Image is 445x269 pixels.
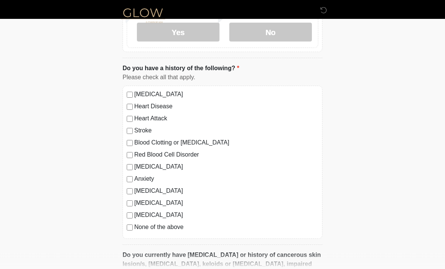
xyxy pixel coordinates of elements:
label: Heart Disease [134,102,318,111]
label: None of the above [134,223,318,232]
label: No [229,23,312,42]
input: Anxiety [127,177,133,183]
label: [MEDICAL_DATA] [134,187,318,196]
input: None of the above [127,225,133,231]
label: Red Blood Cell Disorder [134,151,318,160]
label: Heart Attack [134,114,318,123]
label: Anxiety [134,175,318,184]
label: Yes [137,23,219,42]
input: Red Blood Cell Disorder [127,152,133,158]
div: Please check all that apply. [123,73,322,82]
input: Heart Disease [127,104,133,110]
input: Stroke [127,128,133,134]
input: [MEDICAL_DATA] [127,164,133,171]
label: Do you have a history of the following? [123,64,239,73]
label: [MEDICAL_DATA] [134,163,318,172]
input: Blood Clotting or [MEDICAL_DATA] [127,140,133,146]
input: Heart Attack [127,116,133,122]
label: [MEDICAL_DATA] [134,90,318,99]
img: Glow Medical Spa Logo [115,6,171,25]
label: Stroke [134,126,318,135]
input: [MEDICAL_DATA] [127,189,133,195]
label: Blood Clotting or [MEDICAL_DATA] [134,138,318,148]
label: [MEDICAL_DATA] [134,211,318,220]
label: [MEDICAL_DATA] [134,199,318,208]
input: [MEDICAL_DATA] [127,213,133,219]
input: [MEDICAL_DATA] [127,92,133,98]
input: [MEDICAL_DATA] [127,201,133,207]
